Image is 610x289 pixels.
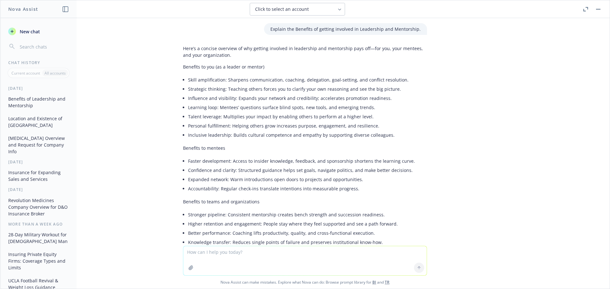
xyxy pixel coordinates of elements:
[188,156,427,166] li: Faster development: Access to insider knowledge, feedback, and sponsorship shortens the learning ...
[372,279,376,285] a: BI
[250,3,345,16] button: Click to select an account
[188,94,427,103] li: Influence and visibility: Expands your network and credibility; accelerates promotion readiness.
[6,249,71,273] button: Insuring Private Equity Firms: Coverage Types and Limits
[188,210,427,219] li: Stronger pipeline: Consistent mentorship creates bench strength and succession readiness.
[188,184,427,193] li: Accountability: Regular check-ins translate intentions into measurable progress.
[1,221,77,227] div: More than a week ago
[1,86,77,91] div: [DATE]
[188,238,427,247] li: Knowledge transfer: Reduces single points of failure and preserves institutional know‑how.
[6,229,71,246] button: 28-Day Military Workout for [DEMOGRAPHIC_DATA] Man
[385,279,390,285] a: TR
[1,187,77,192] div: [DATE]
[188,166,427,175] li: Confidence and clarity: Structured guidance helps set goals, navigate politics, and make better d...
[270,26,421,32] p: Explain the Benefits of getting involved in Leadership and Mentorship.
[188,121,427,130] li: Personal fulfillment: Helping others grow increases purpose, engagement, and resilience.
[18,28,40,35] span: New chat
[1,159,77,165] div: [DATE]
[183,45,427,58] p: Here’s a concise overview of why getting involved in leadership and mentorship pays off—for you, ...
[1,60,77,65] div: Chat History
[188,228,427,238] li: Better performance: Coaching lifts productivity, quality, and cross-functional execution.
[188,103,427,112] li: Learning loop: Mentees’ questions surface blind spots, new tools, and emerging trends.
[6,26,71,37] button: New chat
[188,175,427,184] li: Expanded network: Warm introductions open doors to projects and opportunities.
[188,75,427,84] li: Skill amplification: Sharpens communication, coaching, delegation, goal-setting, and conflict res...
[188,130,427,140] li: Inclusive leadership: Builds cultural competence and empathy by supporting diverse colleagues.
[11,70,40,76] p: Current account
[18,42,69,51] input: Search chats
[188,112,427,121] li: Talent leverage: Multiplies your impact by enabling others to perform at a higher level.
[255,6,309,12] span: Click to select an account
[6,195,71,219] button: Revolution Medicines Company Overview for D&O Insurance Broker
[6,94,71,111] button: Benefits of Leadership and Mentorship
[6,113,71,130] button: Location and Existence of [GEOGRAPHIC_DATA]
[183,198,427,205] p: Benefits to teams and organizations
[183,145,427,151] p: Benefits to mentees
[3,276,607,289] span: Nova Assist can make mistakes. Explore what Nova can do: Browse prompt library for and
[6,133,71,157] button: [MEDICAL_DATA] Overview and Request for Company Info
[8,6,38,12] h1: Nova Assist
[188,84,427,94] li: Strategic thinking: Teaching others forces you to clarify your own reasoning and see the big pict...
[44,70,66,76] p: All accounts
[6,167,71,184] button: Insurance for Expanding Sales and Services
[183,63,427,70] p: Benefits to you (as a leader or mentor)
[188,219,427,228] li: Higher retention and engagement: People stay where they feel supported and see a path forward.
